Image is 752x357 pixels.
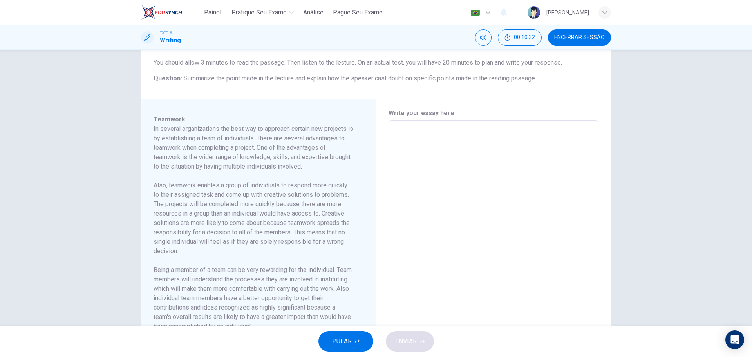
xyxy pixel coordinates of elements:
h6: Write your essay here [389,109,598,118]
h6: Also, teamwork enables a group of individuals to respond more quickly to their assigned task and ... [154,181,354,256]
img: EduSynch logo [141,5,182,20]
a: EduSynch logo [141,5,200,20]
h6: Being a member of a team can be very rewarding for the individual. Team members will understand t... [154,265,354,331]
button: Análise [300,5,327,20]
h6: Question : [154,74,598,83]
span: Pague Seu Exame [333,8,383,17]
button: Encerrar Sessão [548,29,611,46]
img: pt [470,10,480,16]
h1: Writing [160,36,181,45]
span: 00:10:32 [514,34,535,41]
button: PULAR [318,331,373,352]
div: [PERSON_NAME] [546,8,589,17]
span: Análise [303,8,324,17]
div: Open Intercom Messenger [725,330,744,349]
span: Encerrar Sessão [554,34,605,41]
button: Pratique seu exame [228,5,297,20]
span: PULAR [332,336,352,347]
button: 00:10:32 [498,29,542,46]
div: Silenciar [475,29,492,46]
span: Painel [204,8,221,17]
span: Teamwork [154,116,185,123]
button: Pague Seu Exame [330,5,386,20]
button: Painel [200,5,225,20]
span: Pratique seu exame [231,8,287,17]
img: Profile picture [528,6,540,19]
h6: In several organizations the best way to approach certain new projects is by establishing a team ... [154,124,354,171]
span: Summarize the point made in the lecture and explain how the speaker cast doubt on specific points... [184,74,536,82]
div: Esconder [498,29,542,46]
span: TOEFL® [160,30,172,36]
